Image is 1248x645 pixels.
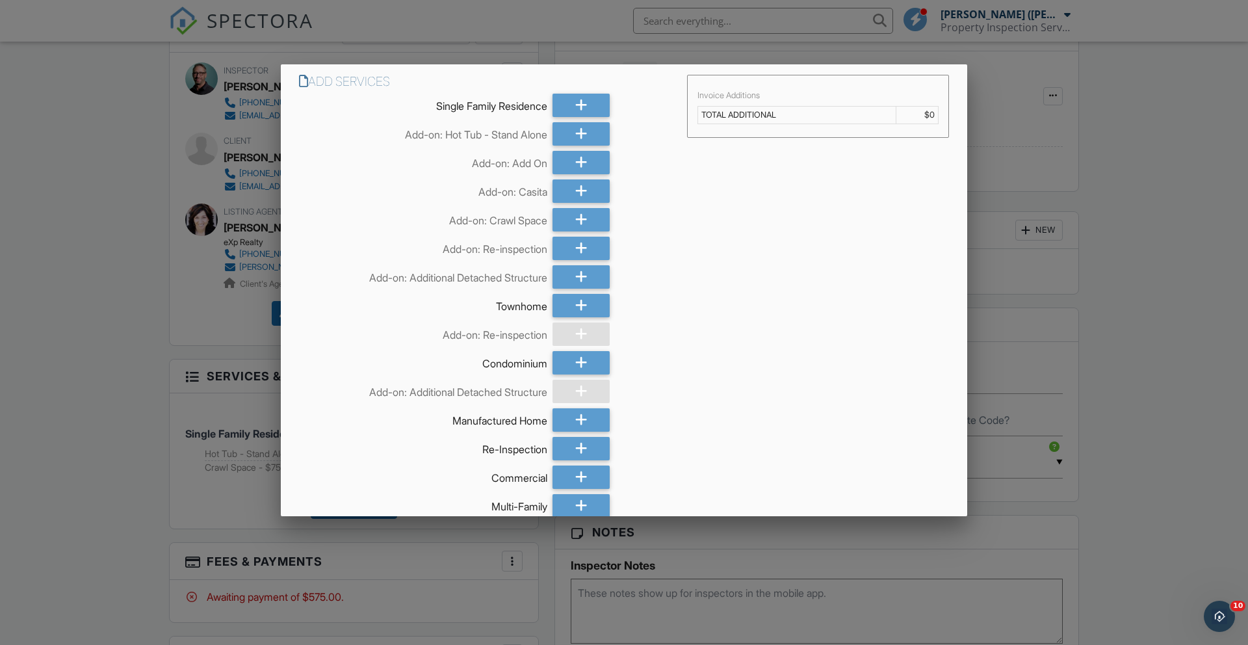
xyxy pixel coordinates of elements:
div: Manufactured Home [299,408,547,428]
td: TOTAL ADDITIONAL [698,107,896,124]
div: Add-on: Casita [299,179,547,199]
div: Add-on: Re-inspection [299,237,547,256]
h6: Add Services [299,75,671,88]
div: Condominium [299,351,547,371]
div: Single Family Residence [299,94,547,113]
div: Invoice Additions [697,90,939,101]
div: Townhome [299,294,547,313]
td: $0 [896,107,938,124]
div: Re-Inspection [299,437,547,456]
div: Commercial [299,466,547,485]
div: Add-on: Crawl Space [299,208,547,228]
div: Add-on: Additional Detached Structure [299,380,547,399]
iframe: Intercom live chat [1204,601,1235,632]
div: Add-on: Add On [299,151,547,170]
div: Add-on: Hot Tub - Stand Alone [299,122,547,142]
div: Add-on: Additional Detached Structure [299,265,547,285]
div: Multi-Family [299,494,547,514]
span: 10 [1230,601,1245,611]
div: Add-on: Re-inspection [299,322,547,342]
